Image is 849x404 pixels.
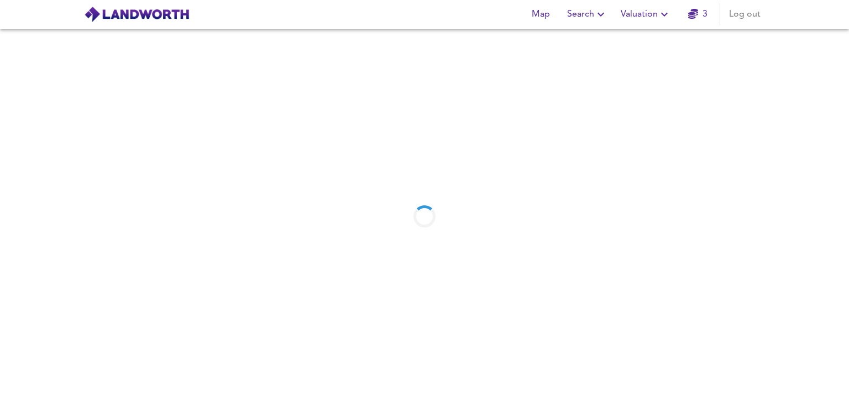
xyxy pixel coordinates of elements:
[725,3,765,25] button: Log out
[567,7,607,22] span: Search
[621,7,671,22] span: Valuation
[688,7,707,22] a: 3
[523,3,558,25] button: Map
[527,7,554,22] span: Map
[84,6,190,23] img: logo
[729,7,761,22] span: Log out
[563,3,612,25] button: Search
[616,3,675,25] button: Valuation
[680,3,715,25] button: 3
